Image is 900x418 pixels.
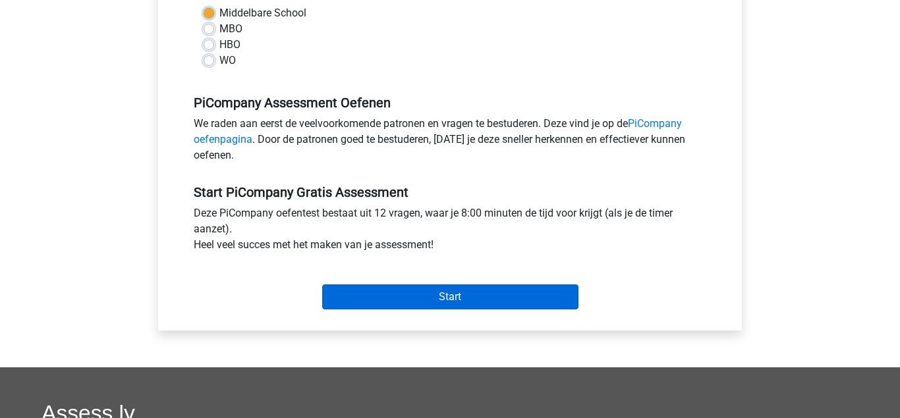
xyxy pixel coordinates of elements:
[184,205,716,258] div: Deze PiCompany oefentest bestaat uit 12 vragen, waar je 8:00 minuten de tijd voor krijgt (als je ...
[219,5,306,21] label: Middelbare School
[219,53,236,68] label: WO
[194,184,706,200] h5: Start PiCompany Gratis Assessment
[219,21,242,37] label: MBO
[322,284,578,309] input: Start
[184,116,716,169] div: We raden aan eerst de veelvoorkomende patronen en vragen te bestuderen. Deze vind je op de . Door...
[194,95,706,111] h5: PiCompany Assessment Oefenen
[219,37,240,53] label: HBO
